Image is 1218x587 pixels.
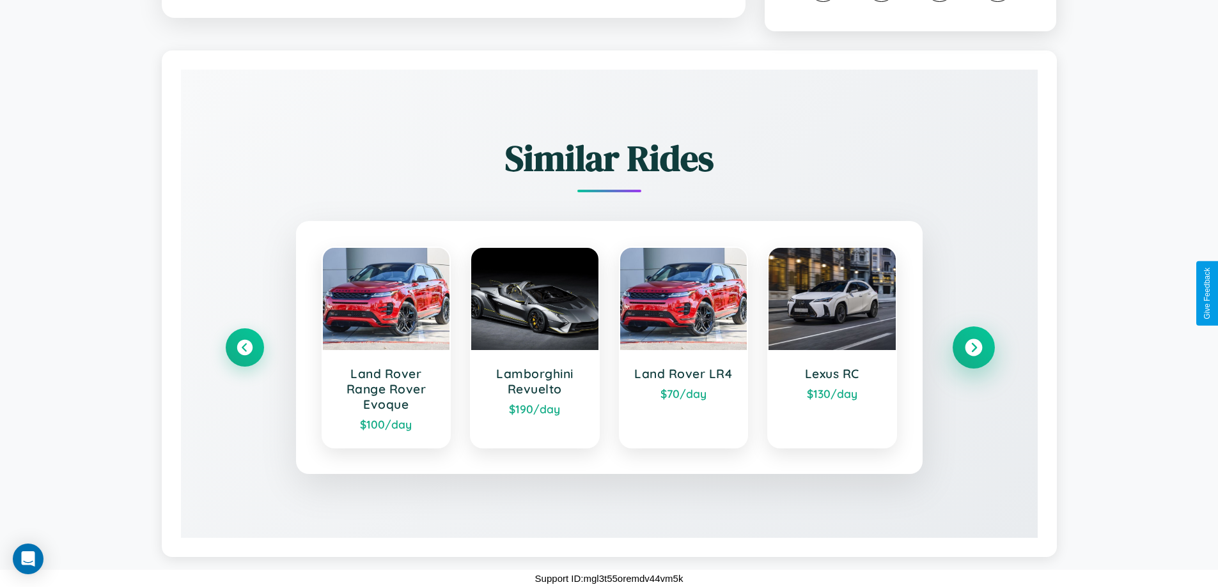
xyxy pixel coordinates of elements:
a: Lamborghini Revuelto$190/day [470,247,600,448]
div: $ 70 /day [633,386,735,400]
div: $ 100 /day [336,417,437,431]
h2: Similar Rides [226,133,993,183]
a: Land Rover LR4$70/day [619,247,749,448]
a: Lexus RC$130/day [767,247,897,448]
h3: Land Rover LR4 [633,366,735,381]
a: Land Rover Range Rover Evoque$100/day [322,247,451,448]
h3: Lexus RC [781,366,883,381]
h3: Land Rover Range Rover Evoque [336,366,437,412]
div: Open Intercom Messenger [13,544,43,574]
p: Support ID: mgl3t55oremdv44vm5k [535,570,683,587]
div: $ 130 /day [781,386,883,400]
div: Give Feedback [1203,268,1212,319]
h3: Lamborghini Revuelto [484,366,586,397]
div: $ 190 /day [484,402,586,416]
